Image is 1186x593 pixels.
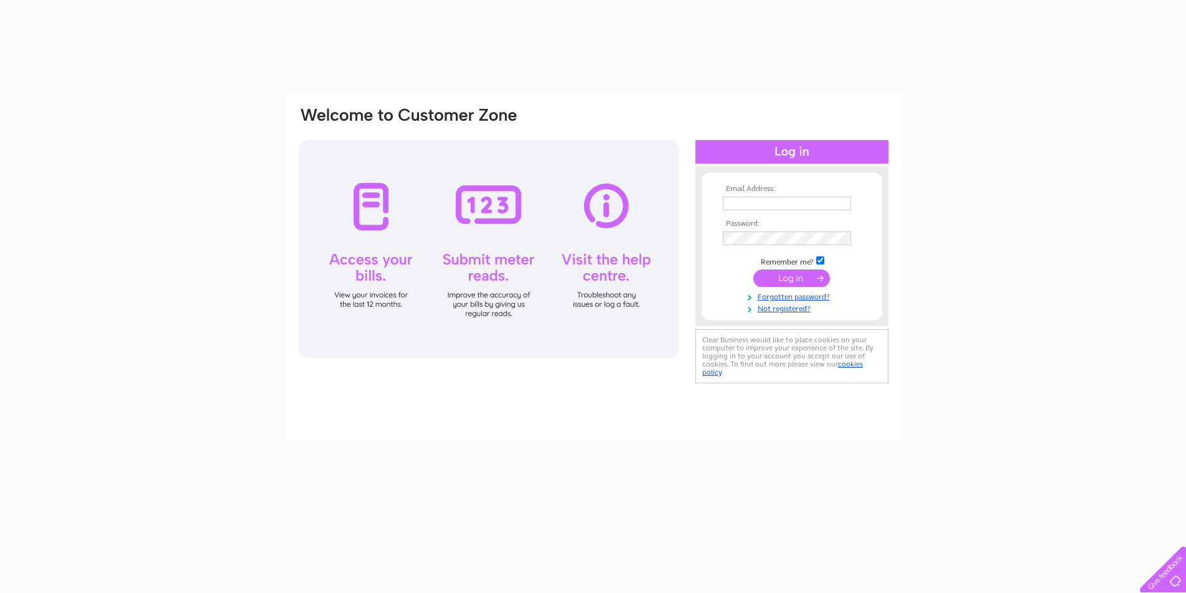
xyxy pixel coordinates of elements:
[720,254,864,267] td: Remember me?
[695,329,888,383] div: Clear Business would like to place cookies on your computer to improve your experience of the sit...
[723,290,864,302] a: Forgotten password?
[723,302,864,314] a: Not registered?
[702,360,863,376] a: cookies policy
[753,269,830,287] input: Submit
[720,185,864,194] th: Email Address:
[720,220,864,228] th: Password:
